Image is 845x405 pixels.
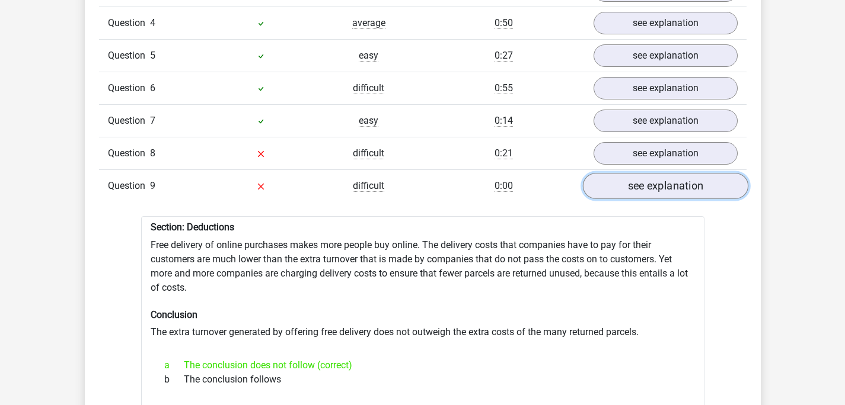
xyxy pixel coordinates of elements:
[594,12,738,34] a: see explanation
[359,50,378,62] span: easy
[150,147,155,159] span: 8
[495,82,513,94] span: 0:55
[164,358,184,372] span: a
[495,50,513,62] span: 0:27
[359,115,378,127] span: easy
[150,17,155,28] span: 4
[353,147,384,159] span: difficult
[108,49,150,63] span: Question
[352,17,385,29] span: average
[164,372,184,387] span: b
[150,50,155,61] span: 5
[495,17,513,29] span: 0:50
[495,180,513,192] span: 0:00
[495,147,513,159] span: 0:21
[151,221,695,233] h6: Section: Deductions
[155,372,690,387] div: The conclusion follows
[594,142,738,165] a: see explanation
[353,180,384,192] span: difficult
[108,179,150,193] span: Question
[108,114,150,128] span: Question
[108,146,150,160] span: Question
[108,16,150,30] span: Question
[582,173,748,200] a: see explanation
[108,81,150,95] span: Question
[150,180,155,191] span: 9
[150,115,155,126] span: 7
[151,309,695,320] h6: Conclusion
[594,110,738,132] a: see explanation
[155,358,690,372] div: The conclusion does not follow (correct)
[353,82,384,94] span: difficult
[594,44,738,67] a: see explanation
[150,82,155,94] span: 6
[495,115,513,127] span: 0:14
[594,77,738,99] a: see explanation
